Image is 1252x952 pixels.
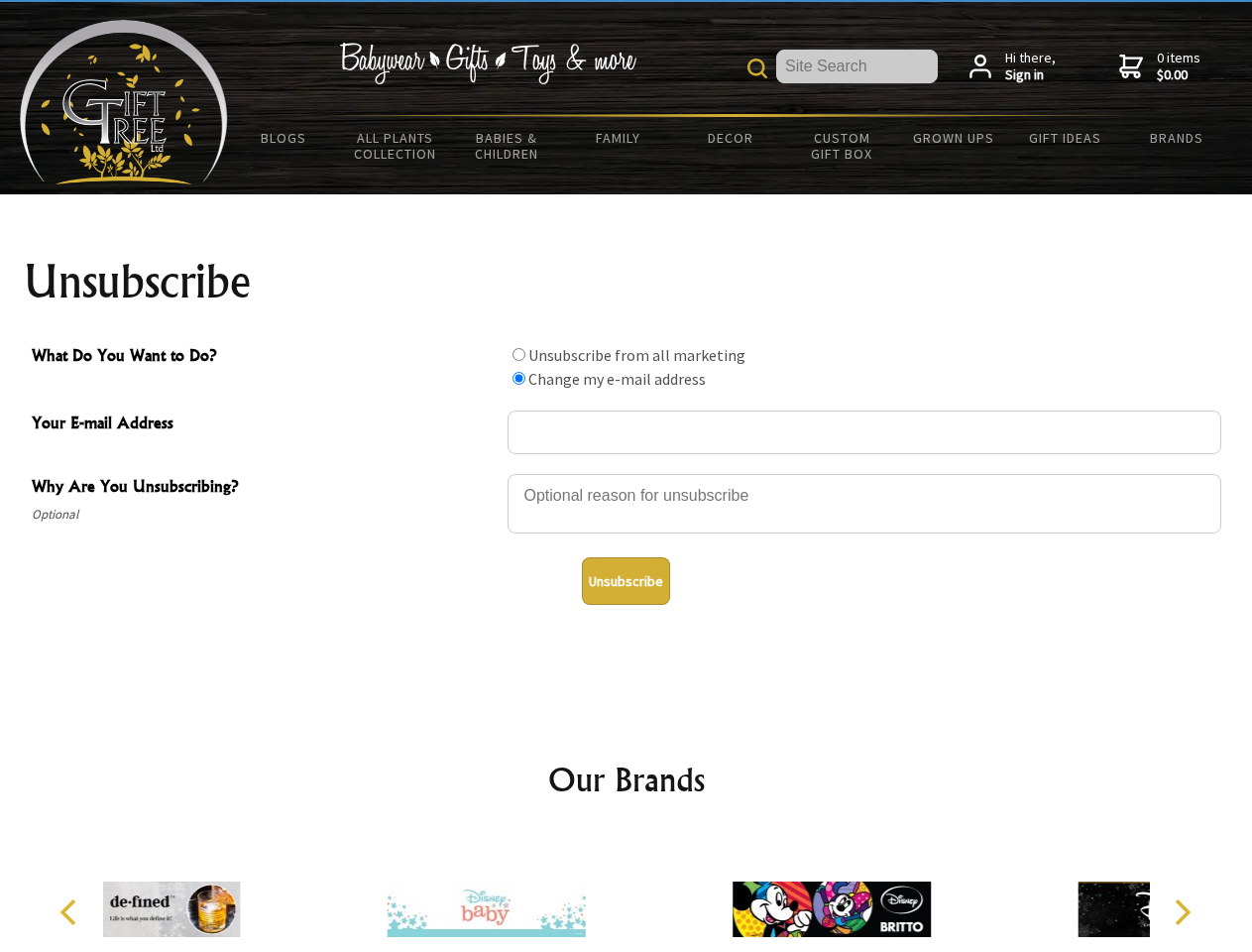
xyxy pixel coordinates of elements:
a: All Plants Collection [340,117,452,175]
span: Hi there, [1005,50,1056,84]
h2: Our Brands [40,756,1213,803]
a: Grown Ups [897,117,1009,159]
a: 0 items$0.00 [1119,50,1200,84]
label: Unsubscribe from all marketing [528,345,745,365]
h1: Unsubscribe [24,258,1229,305]
a: Gift Ideas [1009,117,1121,159]
img: Babyware - Gifts - Toys and more... [20,20,228,184]
a: Hi there,Sign in [969,50,1056,84]
input: Your E-mail Address [508,411,1221,454]
span: Why Are You Unsubscribing? [32,474,498,503]
a: Custom Gift Box [786,117,898,175]
a: Decor [674,117,786,159]
a: Babies & Children [451,117,563,175]
a: BLOGS [228,117,340,159]
a: Brands [1121,117,1233,159]
textarea: Why Are You Unsubscribing? [508,474,1221,534]
span: Optional [32,503,498,527]
span: 0 items [1157,49,1200,84]
button: Previous [50,891,93,934]
button: Unsubscribe [582,557,670,605]
input: What Do You Want to Do? [512,348,525,361]
a: Family [563,117,675,159]
img: Babywear - Gifts - Toys & more [339,43,636,84]
input: What Do You Want to Do? [512,372,525,385]
label: Change my e-mail address [528,369,706,389]
strong: Sign in [1005,66,1056,84]
strong: $0.00 [1157,66,1200,84]
input: Site Search [776,50,938,83]
button: Next [1160,891,1203,934]
span: What Do You Want to Do? [32,343,498,372]
img: product search [747,59,767,78]
span: Your E-mail Address [32,411,498,439]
